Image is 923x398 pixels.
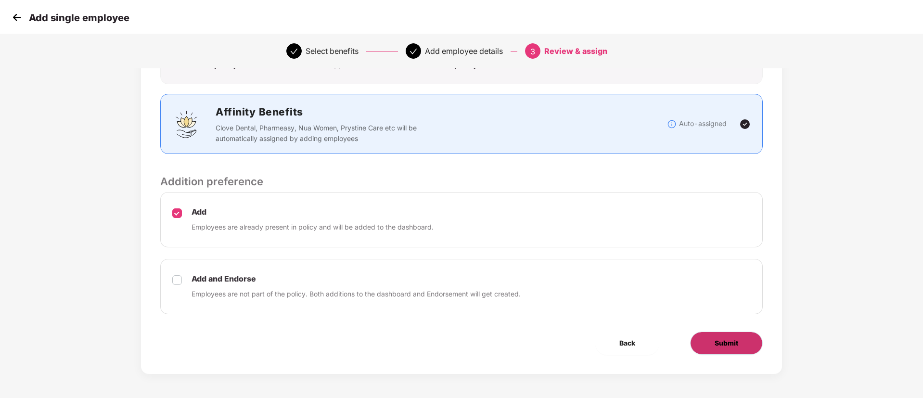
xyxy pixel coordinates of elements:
p: Clove Dental, Pharmeasy, Nua Women, Prystine Care etc will be automatically assigned by adding em... [216,123,423,144]
button: Submit [690,332,763,355]
img: svg+xml;base64,PHN2ZyBpZD0iQWZmaW5pdHlfQmVuZWZpdHMiIGRhdGEtbmFtZT0iQWZmaW5pdHkgQmVuZWZpdHMiIHhtbG... [172,110,201,139]
p: Auto-assigned [679,118,727,129]
p: Add single employee [29,12,129,24]
span: check [290,48,298,55]
p: Employees are not part of the policy. Both additions to the dashboard and Endorsement will get cr... [192,289,521,299]
p: Addition preference [160,173,763,190]
span: 3 [530,47,535,56]
p: Employees are already present in policy and will be added to the dashboard. [192,222,434,232]
span: Submit [715,338,738,348]
h2: Affinity Benefits [216,104,561,120]
p: Add and Endorse [192,274,521,284]
button: Back [595,332,659,355]
img: svg+xml;base64,PHN2ZyBpZD0iSW5mb18tXzMyeDMyIiBkYXRhLW5hbWU9IkluZm8gLSAzMngzMiIgeG1sbnM9Imh0dHA6Ly... [667,119,677,129]
span: Back [619,338,635,348]
span: check [410,48,417,55]
img: svg+xml;base64,PHN2ZyB4bWxucz0iaHR0cDovL3d3dy53My5vcmcvMjAwMC9zdmciIHdpZHRoPSIzMCIgaGVpZ2h0PSIzMC... [10,10,24,25]
div: Review & assign [544,43,607,59]
p: Add [192,207,434,217]
div: Select benefits [306,43,359,59]
img: svg+xml;base64,PHN2ZyBpZD0iVGljay0yNHgyNCIgeG1sbnM9Imh0dHA6Ly93d3cudzMub3JnLzIwMDAvc3ZnIiB3aWR0aD... [739,118,751,130]
div: Add employee details [425,43,503,59]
